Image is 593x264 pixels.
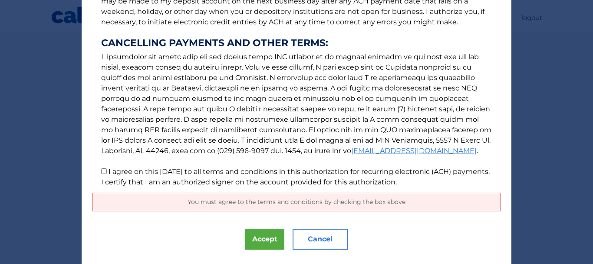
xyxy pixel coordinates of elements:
a: [EMAIL_ADDRESS][DOMAIN_NAME] [351,147,477,155]
label: I agree on this [DATE] to all terms and conditions in this authorization for recurring electronic... [101,167,490,186]
span: You must agree to the terms and conditions by checking the box above [188,198,405,206]
strong: CANCELLING PAYMENTS AND OTHER TERMS: [101,38,492,48]
button: Accept [245,229,284,250]
button: Cancel [293,229,348,250]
